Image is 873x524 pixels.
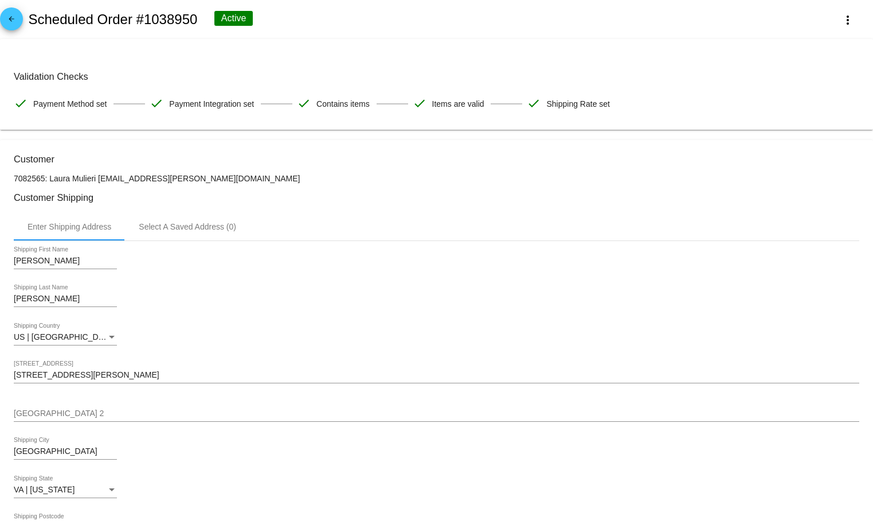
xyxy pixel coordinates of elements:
span: Items are valid [432,92,484,116]
mat-icon: more_vert [841,13,855,27]
mat-icon: check [527,96,541,110]
mat-icon: check [14,96,28,110]
input: Shipping First Name [14,257,117,266]
mat-icon: arrow_back [5,15,18,29]
div: Select A Saved Address (0) [139,222,236,231]
div: Enter Shipping Address [28,222,111,231]
p: 7082565: Laura Mulieri [EMAIL_ADDRESS][PERSON_NAME][DOMAIN_NAME] [14,174,859,183]
h3: Customer Shipping [14,192,859,203]
span: Payment Method set [33,92,107,116]
h3: Validation Checks [14,71,859,82]
h2: Scheduled Order #1038950 [28,11,197,28]
input: Shipping Last Name [14,294,117,304]
mat-select: Shipping State [14,486,117,495]
mat-select: Shipping Country [14,333,117,342]
h3: Customer [14,154,859,165]
div: Active [214,11,253,26]
span: Payment Integration set [169,92,254,116]
mat-icon: check [297,96,311,110]
span: Contains items [316,92,370,116]
mat-icon: check [413,96,426,110]
input: Shipping City [14,447,117,456]
mat-icon: check [150,96,163,110]
span: US | [GEOGRAPHIC_DATA] [14,332,115,341]
span: VA | [US_STATE] [14,485,75,494]
input: Shipping Street 1 [14,371,859,380]
input: Shipping Street 2 [14,409,859,418]
span: Shipping Rate set [546,92,610,116]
